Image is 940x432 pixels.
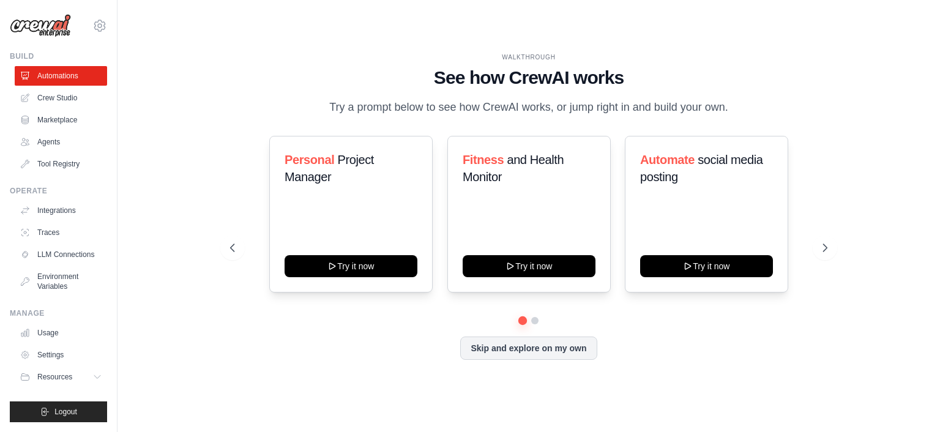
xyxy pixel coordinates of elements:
img: Logo [10,14,71,37]
span: and Health Monitor [463,153,564,184]
div: Build [10,51,107,61]
h1: See how CrewAI works [230,67,827,89]
p: Try a prompt below to see how CrewAI works, or jump right in and build your own. [323,99,734,116]
button: Resources [15,367,107,387]
a: Marketplace [15,110,107,130]
a: Agents [15,132,107,152]
button: Logout [10,401,107,422]
span: Automate [640,153,695,166]
a: Usage [15,323,107,343]
a: Automations [15,66,107,86]
button: Skip and explore on my own [460,337,597,360]
a: Tool Registry [15,154,107,174]
span: social media posting [640,153,763,184]
span: Logout [54,407,77,417]
button: Try it now [640,255,773,277]
button: Try it now [463,255,595,277]
a: Environment Variables [15,267,107,296]
div: Operate [10,186,107,196]
span: Resources [37,372,72,382]
span: Fitness [463,153,504,166]
a: Settings [15,345,107,365]
a: Traces [15,223,107,242]
div: Manage [10,308,107,318]
span: Personal [285,153,334,166]
a: Crew Studio [15,88,107,108]
a: LLM Connections [15,245,107,264]
div: WALKTHROUGH [230,53,827,62]
button: Try it now [285,255,417,277]
a: Integrations [15,201,107,220]
span: Project Manager [285,153,374,184]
